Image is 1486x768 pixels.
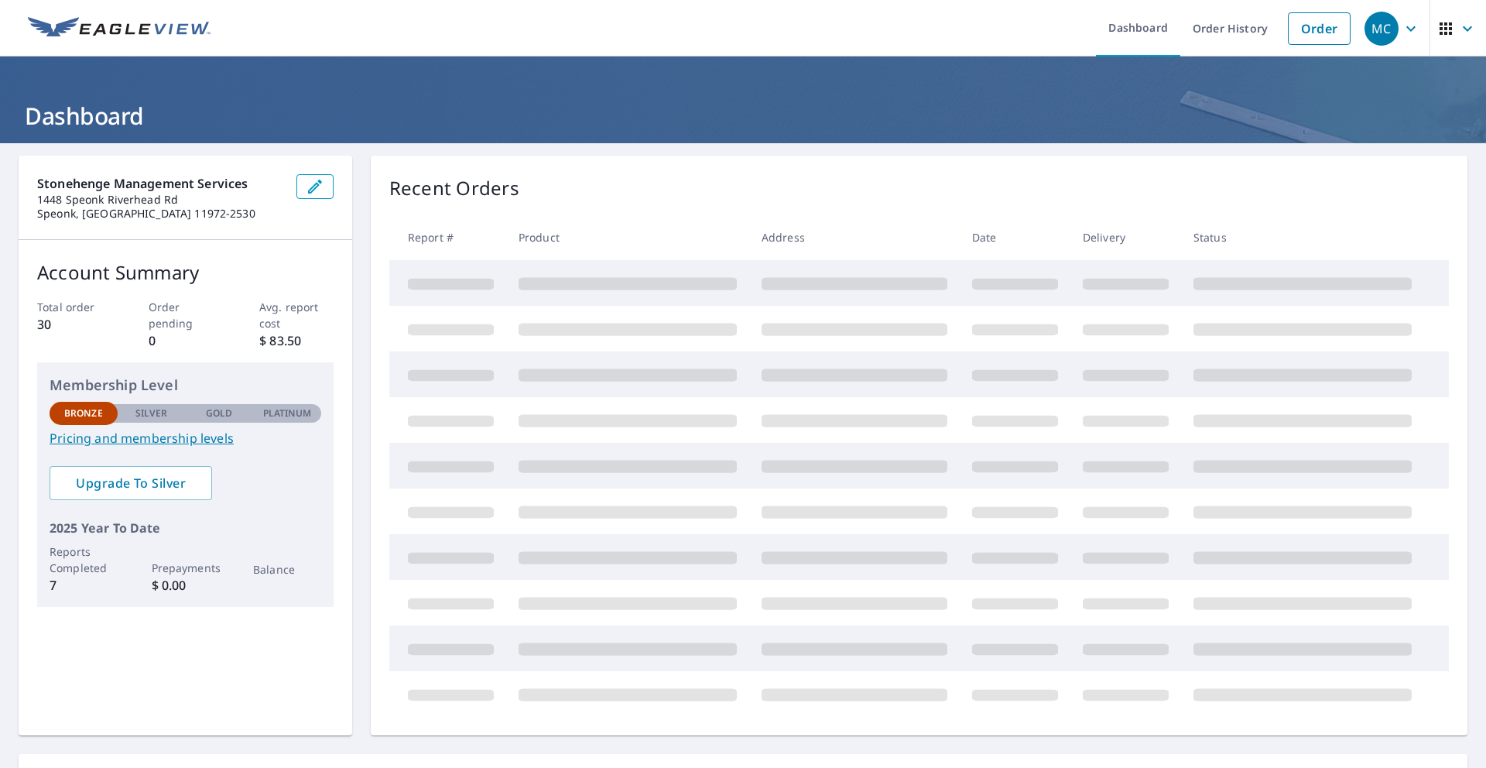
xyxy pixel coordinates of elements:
p: 2025 Year To Date [50,519,321,537]
p: Avg. report cost [259,299,334,331]
th: Status [1181,214,1424,260]
p: Stonehenge Management Services [37,174,284,193]
p: Total order [37,299,111,315]
div: MC [1364,12,1399,46]
p: Speonk, [GEOGRAPHIC_DATA] 11972-2530 [37,207,284,221]
p: $ 0.00 [152,576,220,595]
p: 1448 Speonk Riverhead Rd [37,193,284,207]
p: Reports Completed [50,543,118,576]
p: Platinum [263,406,312,420]
p: Account Summary [37,259,334,286]
p: 30 [37,315,111,334]
th: Delivery [1070,214,1181,260]
p: Order pending [149,299,223,331]
p: 0 [149,331,223,350]
th: Product [506,214,749,260]
p: Recent Orders [389,174,519,202]
p: Balance [253,561,321,578]
h1: Dashboard [19,100,1467,132]
p: 7 [50,576,118,595]
p: Bronze [64,406,103,420]
p: $ 83.50 [259,331,334,350]
a: Upgrade To Silver [50,466,212,500]
img: EV Logo [28,17,211,40]
a: Order [1288,12,1351,45]
p: Gold [206,406,232,420]
a: Pricing and membership levels [50,429,321,447]
th: Date [960,214,1070,260]
th: Report # [389,214,506,260]
span: Upgrade To Silver [62,475,200,492]
p: Prepayments [152,560,220,576]
p: Silver [135,406,168,420]
th: Address [749,214,960,260]
p: Membership Level [50,375,321,396]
